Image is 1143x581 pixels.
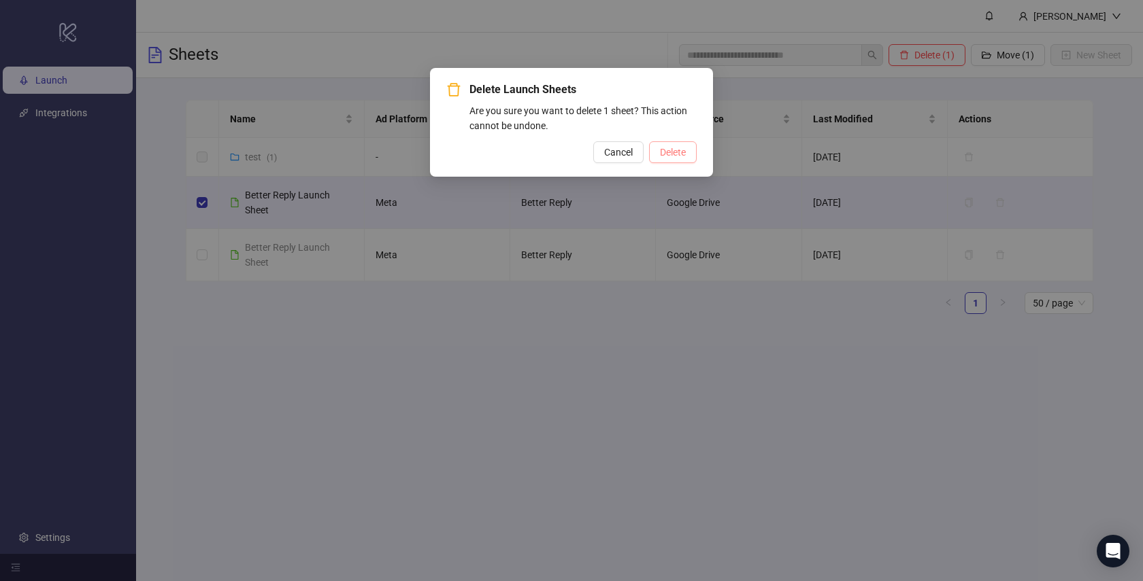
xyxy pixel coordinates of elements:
span: Delete [660,147,686,158]
div: Are you sure you want to delete 1 sheet? This action cannot be undone. [469,103,697,133]
span: Cancel [604,147,633,158]
button: Delete [649,141,697,163]
span: Delete Launch Sheets [469,82,697,98]
div: Open Intercom Messenger [1097,535,1129,567]
button: Cancel [593,141,644,163]
span: delete [446,82,461,97]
